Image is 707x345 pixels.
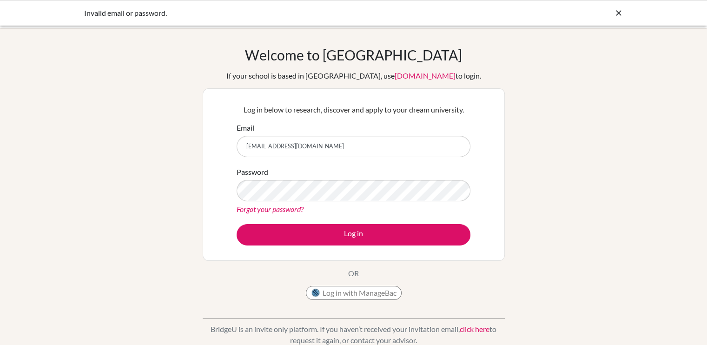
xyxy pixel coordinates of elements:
a: [DOMAIN_NAME] [395,71,456,80]
label: Password [237,166,268,178]
h1: Welcome to [GEOGRAPHIC_DATA] [245,46,462,63]
label: Email [237,122,254,133]
button: Log in with ManageBac [306,286,402,300]
div: Invalid email or password. [84,7,484,19]
p: Log in below to research, discover and apply to your dream university. [237,104,470,115]
button: Log in [237,224,470,245]
div: If your school is based in [GEOGRAPHIC_DATA], use to login. [226,70,481,81]
p: OR [348,268,359,279]
a: Forgot your password? [237,205,304,213]
a: click here [460,325,489,333]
